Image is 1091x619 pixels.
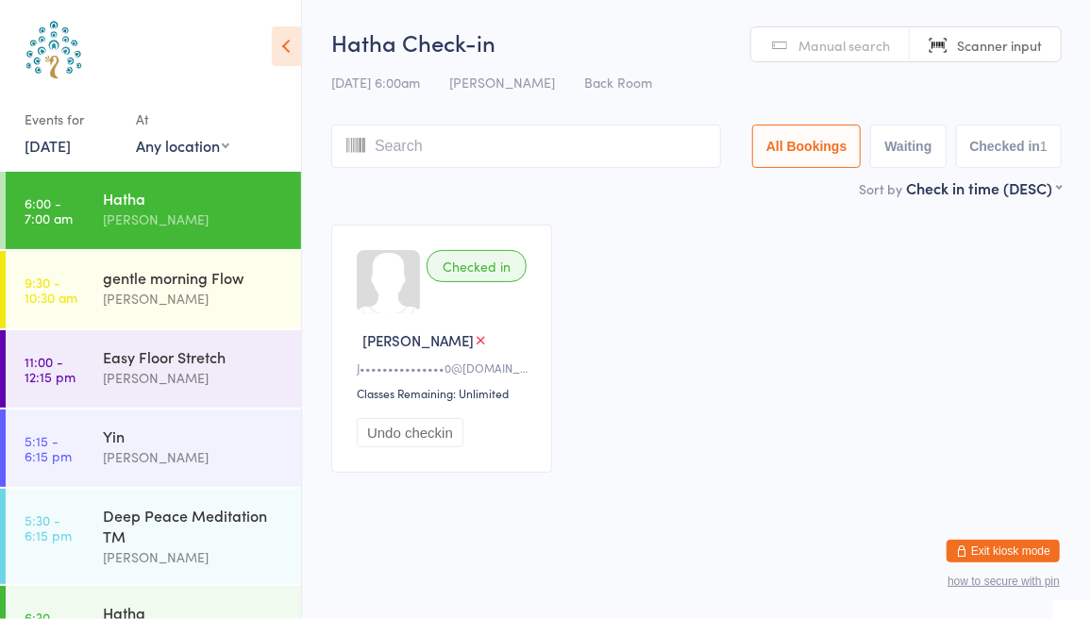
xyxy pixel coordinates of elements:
[956,125,1063,168] button: Checked in1
[859,179,902,198] label: Sort by
[870,125,946,168] button: Waiting
[906,177,1062,198] div: Check in time (DESC)
[1040,139,1048,154] div: 1
[948,575,1060,588] button: how to secure with pin
[136,104,229,135] div: At
[19,14,90,85] img: Australian School of Meditation & Yoga
[6,172,301,249] a: 6:00 -7:00 amHatha[PERSON_NAME]
[103,367,285,389] div: [PERSON_NAME]
[331,125,721,168] input: Search
[357,418,463,447] button: Undo checkin
[6,489,301,584] a: 5:30 -6:15 pmDeep Peace Meditation TM[PERSON_NAME]
[584,73,652,92] span: Back Room
[6,410,301,487] a: 5:15 -6:15 pmYin[PERSON_NAME]
[103,267,285,288] div: gentle morning Flow
[103,209,285,230] div: [PERSON_NAME]
[357,360,532,376] div: J•••••••••••••••0@[DOMAIN_NAME]
[103,346,285,367] div: Easy Floor Stretch
[357,385,532,401] div: Classes Remaining: Unlimited
[331,73,420,92] span: [DATE] 6:00am
[25,433,72,463] time: 5:15 - 6:15 pm
[331,26,1062,58] h2: Hatha Check-in
[103,426,285,446] div: Yin
[752,125,862,168] button: All Bookings
[25,135,71,156] a: [DATE]
[103,288,285,309] div: [PERSON_NAME]
[103,505,285,546] div: Deep Peace Meditation TM
[25,354,76,384] time: 11:00 - 12:15 pm
[362,330,474,350] span: [PERSON_NAME]
[6,330,301,408] a: 11:00 -12:15 pmEasy Floor Stretch[PERSON_NAME]
[25,275,77,305] time: 9:30 - 10:30 am
[427,250,527,282] div: Checked in
[25,195,73,226] time: 6:00 - 7:00 am
[103,546,285,568] div: [PERSON_NAME]
[25,512,72,543] time: 5:30 - 6:15 pm
[947,540,1060,562] button: Exit kiosk mode
[136,135,229,156] div: Any location
[103,188,285,209] div: Hatha
[957,36,1042,55] span: Scanner input
[798,36,890,55] span: Manual search
[103,446,285,468] div: [PERSON_NAME]
[6,251,301,328] a: 9:30 -10:30 amgentle morning Flow[PERSON_NAME]
[449,73,555,92] span: [PERSON_NAME]
[25,104,117,135] div: Events for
